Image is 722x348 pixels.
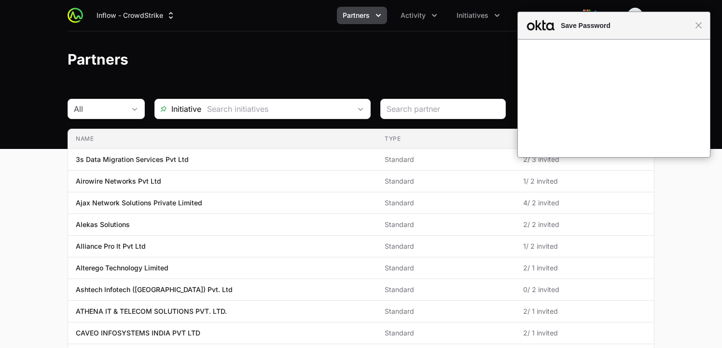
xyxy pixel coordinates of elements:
[68,51,128,68] h1: Partners
[451,7,506,24] div: Initiatives menu
[76,241,146,251] p: Alliance Pro It Pvt Ltd
[337,7,387,24] button: Partners
[387,103,500,115] input: Search partner
[523,176,646,186] span: 1 / 2 invited
[385,285,508,294] span: Standard
[695,22,702,29] span: Close
[523,198,646,208] span: 4 / 2 invited
[395,7,443,24] button: Activity
[627,8,643,23] img: shyamsundar Srinivasan
[76,176,161,186] p: Airowire Networks Pvt Ltd
[514,7,562,24] div: Content menu
[519,11,544,20] span: Content
[385,176,508,186] span: Standard
[76,307,227,316] p: ATHENA IT & TELECOM SOLUTIONS PVT. LTD.
[395,7,443,24] div: Activity menu
[351,99,370,119] div: Open
[76,198,202,208] p: Ajax Network Solutions Private Limited
[91,7,181,24] div: Supplier switch menu
[514,7,562,24] button: Content
[523,307,646,316] span: 2 / 1 invited
[523,155,646,164] span: 2 / 3 invited
[385,307,508,316] span: Standard
[68,129,377,149] th: Name
[385,241,508,251] span: Standard
[451,7,506,24] button: Initiatives
[337,7,387,24] div: Partners menu
[523,328,646,338] span: 2 / 1 invited
[74,103,125,115] div: All
[523,220,646,229] span: 2 / 2 invited
[385,263,508,273] span: Standard
[91,7,181,24] button: Inflow - CrowdStrike
[155,103,201,115] span: Initiative
[457,11,488,20] span: Initiatives
[76,155,189,164] p: 3s Data Migration Services Pvt Ltd
[573,6,620,25] img: Inflow
[385,198,508,208] span: Standard
[515,129,654,149] th: Active Users
[377,129,515,149] th: Type
[76,285,233,294] p: Ashtech Infotech ([GEOGRAPHIC_DATA]) Pvt. Ltd
[523,241,646,251] span: 1 / 2 invited
[76,263,168,273] p: Alterego Technology Limited
[76,220,130,229] p: Alekas Solutions
[83,7,562,24] div: Main navigation
[76,328,200,338] p: CAVEO INFOSYSTEMS INDIA PVT LTD
[385,220,508,229] span: Standard
[523,285,646,294] span: 0 / 2 invited
[556,20,695,31] span: Save Password
[385,328,508,338] span: Standard
[523,263,646,273] span: 2 / 1 invited
[401,11,426,20] span: Activity
[68,8,83,23] img: ActivitySource
[201,99,351,119] input: Search initiatives
[385,155,508,164] span: Standard
[343,11,370,20] span: Partners
[68,99,144,119] button: All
